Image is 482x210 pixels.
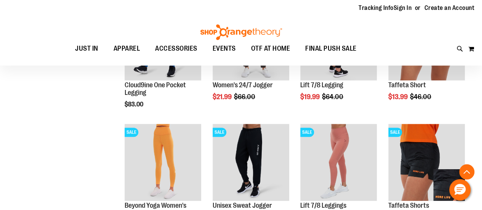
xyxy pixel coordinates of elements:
a: OTF AT HOME [243,40,298,58]
span: $83.00 [125,101,144,108]
span: $64.00 [322,93,344,101]
span: SALE [125,128,138,137]
a: Unisex Sweat Jogger [213,202,272,209]
a: Sign In [394,4,412,12]
span: $19.99 [300,93,321,101]
a: FINAL PUSH SALE [298,40,364,58]
span: FINAL PUSH SALE [305,40,357,57]
a: Cloud9ine One Pocket Legging [125,81,186,96]
img: Shop Orangetheory [199,24,283,40]
img: Product image for Lift 7/8 Leggings [300,124,377,200]
span: $66.00 [234,93,256,101]
a: APPAREL [106,40,148,57]
a: Product image for Beyond Yoga Womens Spacedye Caught in the Midi High Waisted LeggingSALE [125,124,201,202]
span: $21.99 [213,93,233,101]
img: Product image for Camo Tafetta Shorts [388,124,465,200]
button: Back To Top [459,164,474,180]
button: Hello, have a question? Let’s chat. [449,179,471,200]
span: ACCESSORIES [155,40,197,57]
span: SALE [213,128,226,137]
a: Product image for Camo Tafetta ShortsSALE [388,124,465,202]
a: Tracking Info [359,4,394,12]
img: Product image for Unisex Sweat Jogger [213,124,289,200]
span: OTF AT HOME [251,40,290,57]
a: JUST IN [67,40,106,58]
a: Taffeta Short [388,81,426,89]
span: EVENTS [213,40,236,57]
span: $13.99 [388,93,409,101]
span: APPAREL [114,40,140,57]
span: $46.00 [410,93,432,101]
a: Product image for Unisex Sweat JoggerSALE [213,124,289,202]
a: Lift 7/8 Legging [300,81,343,89]
a: Product image for Lift 7/8 LeggingsSALE [300,124,377,202]
span: SALE [388,128,402,137]
a: Create an Account [424,4,475,12]
span: SALE [300,128,314,137]
a: Lift 7/8 Leggings [300,202,346,209]
span: JUST IN [75,40,98,57]
a: ACCESSORIES [147,40,205,58]
a: Women's 24/7 Jogger [213,81,273,89]
img: Product image for Beyond Yoga Womens Spacedye Caught in the Midi High Waisted Legging [125,124,201,200]
a: EVENTS [205,40,243,58]
a: Taffeta Shorts [388,202,429,209]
